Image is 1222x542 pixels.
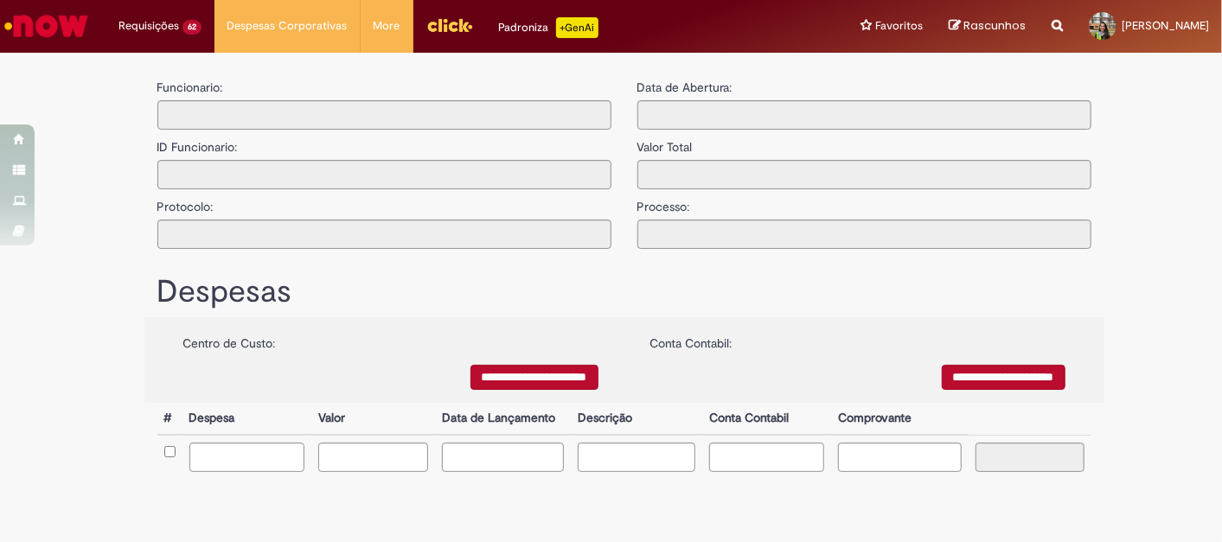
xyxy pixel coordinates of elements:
[571,403,702,435] th: Descrição
[374,17,400,35] span: More
[499,17,598,38] div: Padroniza
[650,326,733,352] label: Conta Contabil:
[157,275,1091,309] h1: Despesas
[2,9,91,43] img: ServiceNow
[637,79,733,96] label: Data de Abertura:
[157,189,214,215] label: Protocolo:
[182,403,311,435] th: Despesa
[1122,18,1209,33] span: [PERSON_NAME]
[426,12,473,38] img: click_logo_yellow_360x200.png
[183,326,276,352] label: Centro de Custo:
[702,403,831,435] th: Conta Contabil
[311,403,435,435] th: Valor
[435,403,571,435] th: Data de Lançamento
[227,17,348,35] span: Despesas Corporativas
[556,17,598,38] p: +GenAi
[118,17,179,35] span: Requisições
[157,403,182,435] th: #
[637,130,693,156] label: Valor Total
[157,79,223,96] label: Funcionario:
[875,17,923,35] span: Favoritos
[949,18,1026,35] a: Rascunhos
[637,189,690,215] label: Processo:
[157,130,238,156] label: ID Funcionario:
[963,17,1026,34] span: Rascunhos
[182,20,202,35] span: 62
[831,403,969,435] th: Comprovante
